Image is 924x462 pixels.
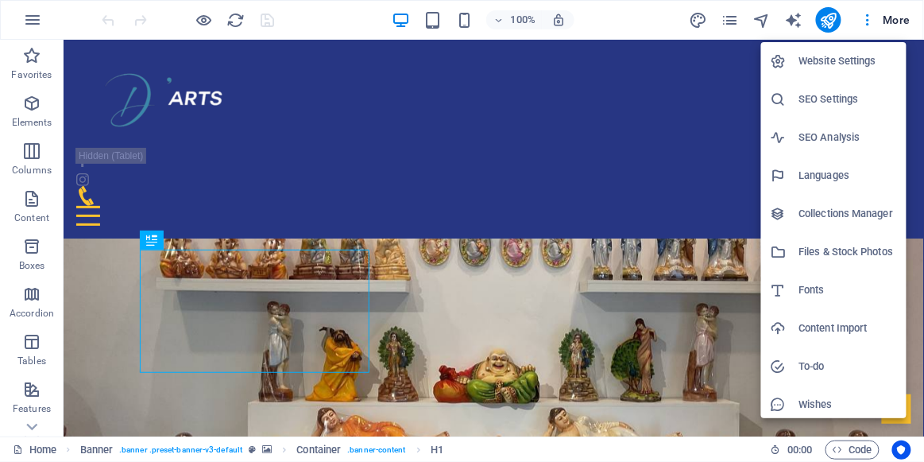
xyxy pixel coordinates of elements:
h6: Files & Stock Photos [799,243,897,262]
h6: Website Settings [799,52,897,71]
h6: SEO Settings [799,90,897,109]
h6: Content Import [799,319,897,338]
h6: To-do [799,357,897,376]
h6: Wishes [799,395,897,414]
h6: SEO Analysis [799,128,897,147]
h6: Collections Manager [799,204,897,223]
h6: Fonts [799,281,897,300]
h6: Languages [799,166,897,185]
